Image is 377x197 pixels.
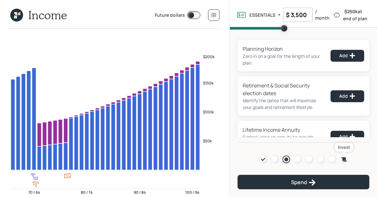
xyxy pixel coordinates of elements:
b: $250k [344,8,358,14]
div: Retirement & Social Security election dates [243,82,323,97]
div: Zero in on a goal for the length of your plan. [243,53,323,66]
label: / month [315,8,331,21]
tspan: 0.5 [203,180,210,187]
label: + [278,12,281,18]
div: Add [339,52,356,59]
tspan: 80 / 74 [81,190,93,195]
span: Volume [230,27,377,30]
tspan: 2 [203,188,206,195]
tspan: $100k [203,109,214,115]
button: Add [331,50,364,62]
div: Add [339,93,356,99]
div: Lifetime Income Annuity [243,126,323,134]
tspan: 2 [203,171,206,178]
button: Spend [238,175,369,189]
button: Add [331,90,364,102]
tspan: 90 / 84 [134,190,146,195]
tspan: 70 / 64 [28,190,40,195]
div: Explore using an annuity to provide fixed income for the rest of your life. [243,134,323,147]
tspan: 100 / 94 [185,190,199,195]
div: Identify the dates that will maximize your goals and retirement lifestyle. [243,97,323,111]
tspan: $150k [203,80,214,86]
button: Add [331,131,364,143]
label: ESSENTIALS [249,12,275,18]
div: Planning Horizon [243,45,323,53]
div: Spend [291,179,316,186]
tspan: $50k [203,138,212,144]
h1: Income [28,8,67,22]
label: Future dollars [155,12,185,19]
tspan: $200k [203,54,215,59]
label: at end of plan [343,8,367,22]
div: Add [339,133,356,140]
